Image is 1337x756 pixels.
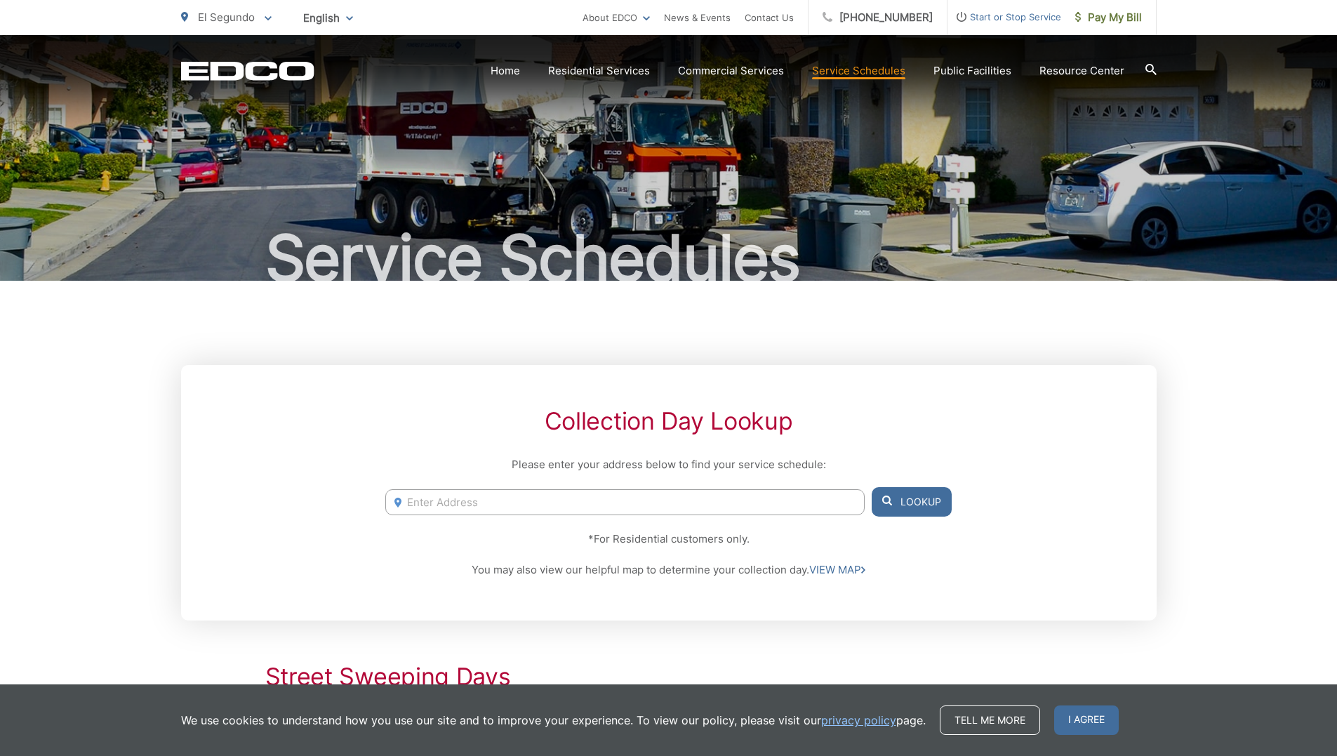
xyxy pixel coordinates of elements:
[385,456,951,473] p: Please enter your address below to find your service schedule:
[385,562,951,578] p: You may also view our helpful map to determine your collection day.
[583,9,650,26] a: About EDCO
[933,62,1011,79] a: Public Facilities
[265,663,1072,691] h2: Street Sweeping Days
[821,712,896,729] a: privacy policy
[940,705,1040,735] a: Tell me more
[678,62,784,79] a: Commercial Services
[1054,705,1119,735] span: I agree
[198,11,255,24] span: El Segundo
[293,6,364,30] span: English
[872,487,952,517] button: Lookup
[181,223,1157,293] h1: Service Schedules
[548,62,650,79] a: Residential Services
[745,9,794,26] a: Contact Us
[664,9,731,26] a: News & Events
[181,61,314,81] a: EDCD logo. Return to the homepage.
[385,407,951,435] h2: Collection Day Lookup
[809,562,865,578] a: VIEW MAP
[181,712,926,729] p: We use cookies to understand how you use our site and to improve your experience. To view our pol...
[385,531,951,548] p: *For Residential customers only.
[1075,9,1142,26] span: Pay My Bill
[491,62,520,79] a: Home
[385,489,864,515] input: Enter Address
[1039,62,1124,79] a: Resource Center
[812,62,905,79] a: Service Schedules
